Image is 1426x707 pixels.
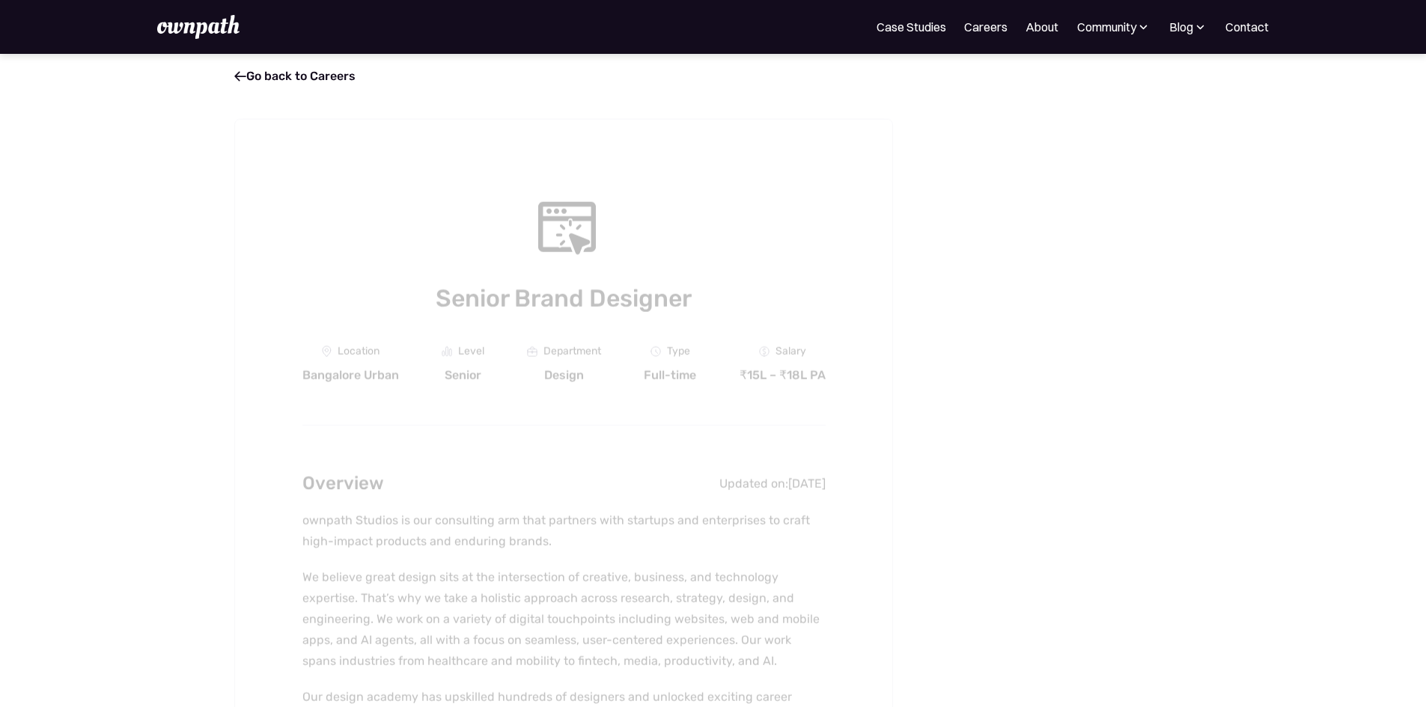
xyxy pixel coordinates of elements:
[337,346,379,358] div: Location
[1169,18,1193,36] div: Blog
[1168,18,1207,36] div: Blog
[758,346,769,357] img: Money Icon - Job Board X Webflow Template
[775,346,805,358] div: Salary
[527,346,537,356] img: Portfolio Icon - Job Board X Webflow Template
[234,69,246,84] span: 
[302,281,825,316] h1: Senior Brand Designer
[964,18,1008,36] a: Careers
[302,469,383,498] h2: Overview
[302,510,825,552] p: ownpath Studios is our consulting arm that partners with startups and enterprises to craft high-i...
[666,346,689,358] div: Type
[1077,18,1136,36] div: Community
[302,567,825,672] p: We believe great design sits at the intersection of creative, business, and technology expertise....
[644,368,696,383] div: Full-time
[321,346,331,358] img: Location Icon - Job Board X Webflow Template
[650,346,660,357] img: Clock Icon - Job Board X Webflow Template
[719,476,787,491] div: Updated on:
[544,368,584,383] div: Design
[1026,18,1058,36] a: About
[441,346,451,357] img: Graph Icon - Job Board X Webflow Template
[457,346,484,358] div: Level
[302,368,398,383] div: Bangalore Urban
[877,18,946,36] a: Case Studies
[1076,18,1151,36] div: Community
[739,368,825,383] div: ₹15L – ₹18L PA
[543,346,601,358] div: Department
[234,69,356,83] a: Go back to Careers
[444,368,481,383] div: Senior
[787,476,825,491] div: [DATE]
[1225,18,1269,36] a: Contact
